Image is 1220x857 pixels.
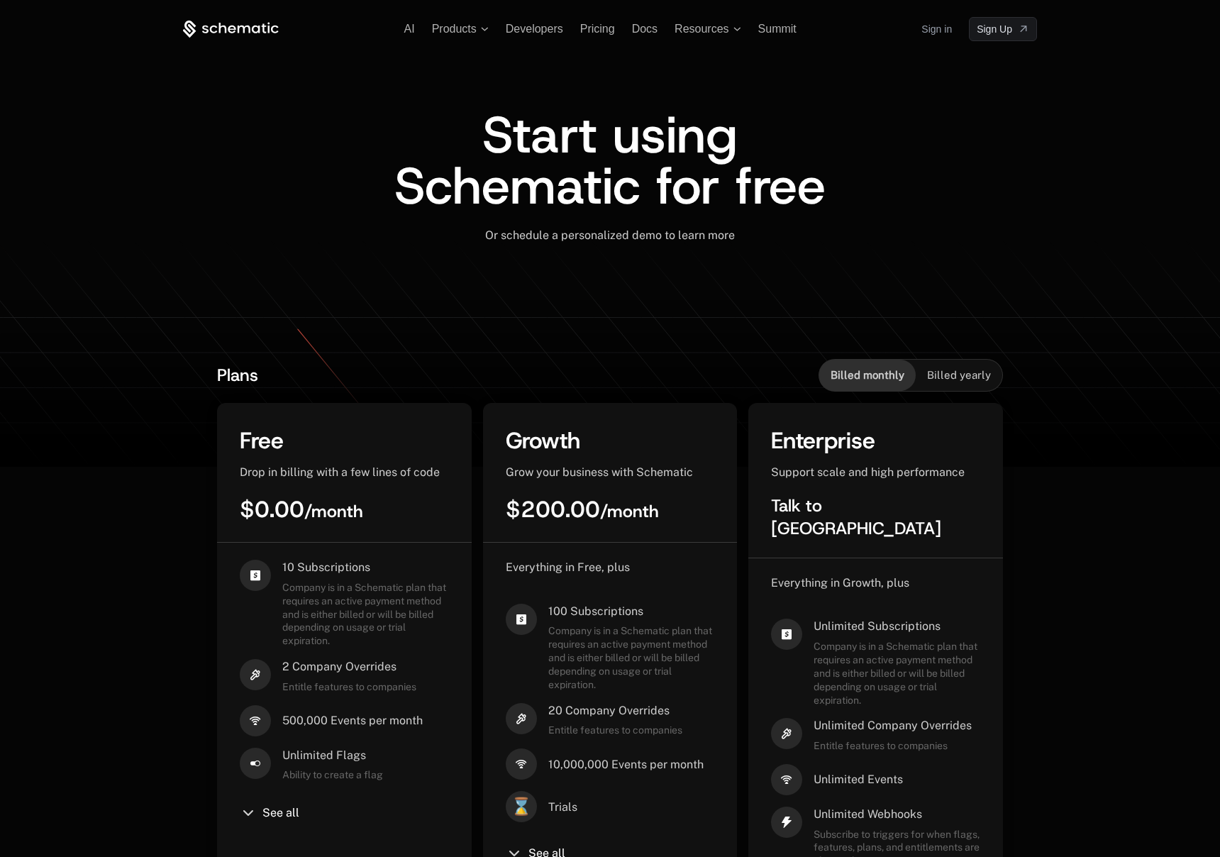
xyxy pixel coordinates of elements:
span: 10 Subscriptions [282,560,449,575]
a: Sign in [921,18,952,40]
span: Company is in a Schematic plan that requires an active payment method and is either billed or wil... [548,624,715,691]
span: Products [432,23,477,35]
span: Support scale and high performance [771,465,965,479]
span: ⌛ [506,791,537,822]
span: Everything in Free, plus [506,560,630,574]
span: $0.00 [240,494,363,524]
i: hammer [506,703,537,734]
i: boolean-on [240,748,271,779]
span: Company is in a Schematic plan that requires an active payment method and is either billed or wil... [282,581,449,648]
span: Billed monthly [831,368,904,382]
i: thunder [771,807,802,838]
span: Company is in a Schematic plan that requires an active payment method and is either billed or wil... [814,640,980,707]
span: Sign Up [977,22,1012,36]
i: cashapp [240,560,271,591]
i: cashapp [506,604,537,635]
i: cashapp [771,619,802,650]
span: Entitle features to companies [814,739,972,753]
span: Entitle features to companies [548,724,682,737]
span: Trials [548,800,577,815]
span: See all [262,807,299,819]
span: 2 Company Overrides [282,659,416,675]
span: Billed yearly [927,368,991,382]
a: Summit [758,23,797,35]
span: 100 Subscriptions [548,604,715,619]
i: signal [506,748,537,780]
span: Talk to [GEOGRAPHIC_DATA] [771,494,941,540]
sub: / month [304,500,363,523]
i: signal [771,764,802,795]
span: Unlimited Events [814,772,903,787]
span: Everything in Growth, plus [771,576,909,590]
span: Or schedule a personalized demo to learn more [485,228,735,242]
span: Free [240,426,284,455]
span: Unlimited Webhooks [814,807,980,822]
i: hammer [240,659,271,690]
span: 500,000 Events per month [282,713,423,729]
i: chevron-down [240,805,257,822]
a: [object Object] [969,17,1037,41]
span: Resources [675,23,728,35]
i: signal [240,705,271,736]
span: Ability to create a flag [282,768,383,782]
span: Grow your business with Schematic [506,465,693,479]
span: Enterprise [771,426,875,455]
span: Entitle features to companies [282,680,416,694]
a: Pricing [580,23,615,35]
a: Docs [632,23,658,35]
span: 20 Company Overrides [548,703,682,719]
span: $200.00 [506,494,659,524]
span: Drop in billing with a few lines of code [240,465,440,479]
a: Developers [506,23,563,35]
i: hammer [771,718,802,749]
sub: / month [600,500,659,523]
span: Unlimited Subscriptions [814,619,980,634]
a: AI [404,23,415,35]
span: 10,000,000 Events per month [548,757,704,773]
span: Unlimited Flags [282,748,383,763]
span: Growth [506,426,580,455]
span: Start using Schematic for free [394,101,826,220]
span: Plans [217,364,258,387]
span: Unlimited Company Overrides [814,718,972,734]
